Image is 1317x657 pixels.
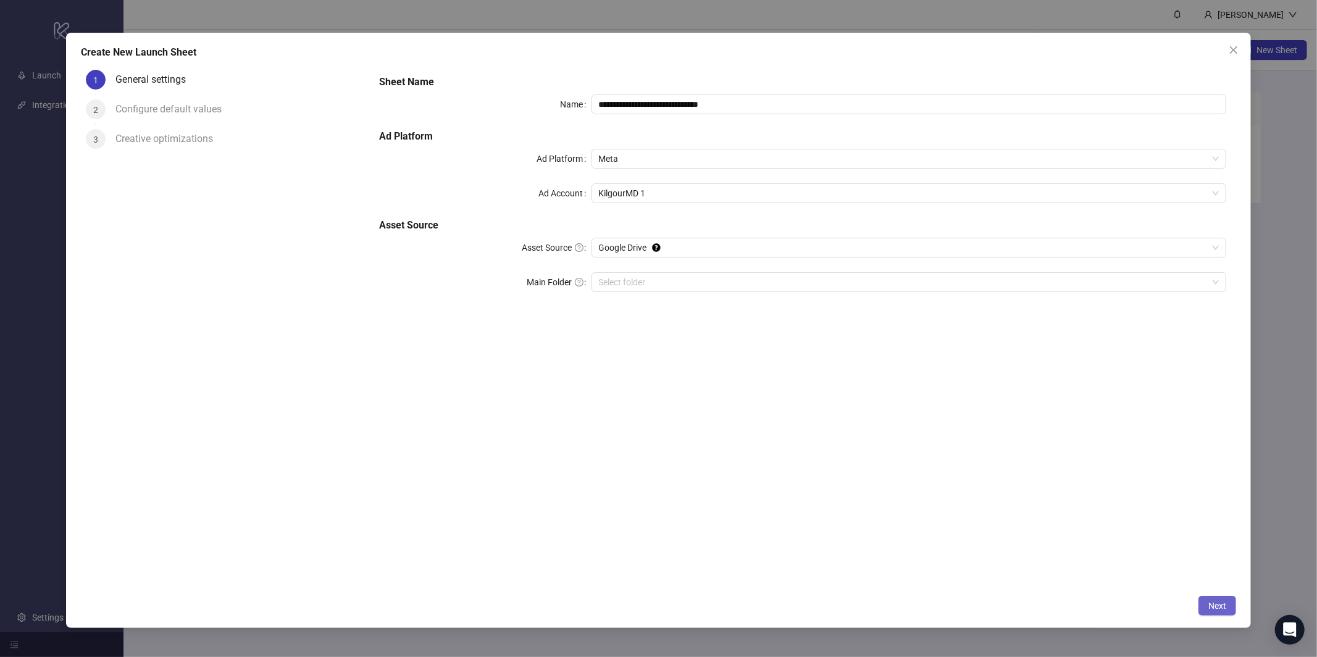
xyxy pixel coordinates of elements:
button: Close [1224,40,1244,60]
label: Main Folder [527,272,592,292]
div: General settings [115,70,196,90]
div: Creative optimizations [115,129,223,149]
span: 3 [93,135,98,144]
div: Create New Launch Sheet [81,45,1237,60]
div: Open Intercom Messenger [1275,615,1305,645]
div: Tooltip anchor [651,242,662,253]
span: question-circle [575,278,583,287]
label: Name [561,94,592,114]
input: Name [592,94,1227,114]
button: Next [1198,596,1236,616]
span: question-circle [575,243,583,252]
h5: Sheet Name [380,75,1227,90]
span: Google Drive [599,238,1219,257]
label: Asset Source [522,238,592,257]
span: 2 [93,105,98,115]
span: Next [1208,601,1226,611]
label: Ad Platform [537,149,592,169]
h5: Ad Platform [380,129,1227,144]
h5: Asset Source [380,218,1227,233]
span: 1 [93,75,98,85]
span: close [1229,45,1239,55]
div: Configure default values [115,99,232,119]
label: Ad Account [539,183,592,203]
span: Meta [599,149,1219,168]
span: KilgourMD 1 [599,184,1219,203]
